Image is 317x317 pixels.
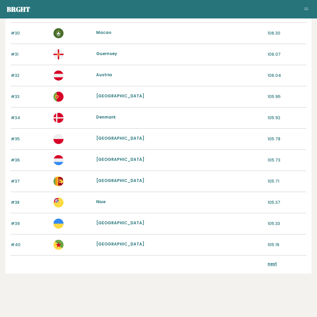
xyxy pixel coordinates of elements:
p: 105.78 [268,136,306,142]
p: 106.04 [268,73,306,79]
p: #35 [11,136,49,142]
a: [GEOGRAPHIC_DATA] [96,156,144,162]
p: #38 [11,199,49,206]
p: 105.73 [268,157,306,163]
p: #34 [11,115,49,121]
a: Guernsey [96,51,117,56]
img: at.svg [53,71,64,81]
p: #32 [11,73,49,79]
p: #30 [11,30,49,36]
p: #37 [11,178,49,184]
img: gg.svg [53,49,64,59]
a: next [268,261,277,267]
p: #39 [11,221,49,227]
p: 105.92 [268,115,306,121]
img: gf.svg [53,240,64,250]
a: [GEOGRAPHIC_DATA] [96,178,144,183]
button: Toggle navigation [302,5,310,13]
img: ua.svg [53,219,64,229]
img: lu.svg [53,155,64,165]
a: Denmark [96,114,116,120]
img: pt.svg [53,92,64,102]
p: #36 [11,157,49,163]
a: Niue [96,199,106,205]
a: [GEOGRAPHIC_DATA] [96,135,144,141]
p: #33 [11,94,49,100]
p: 106.07 [268,51,306,57]
p: #31 [11,51,49,57]
p: 105.71 [268,178,306,184]
p: 105.33 [268,221,306,227]
p: 105.95 [268,94,306,100]
p: 105.37 [268,199,306,206]
a: [GEOGRAPHIC_DATA] [96,93,144,99]
p: #40 [11,242,49,248]
img: mo.svg [53,28,64,38]
a: Brght [7,5,30,14]
p: 105.19 [268,242,306,248]
img: lk.svg [53,176,64,186]
p: 106.30 [268,30,306,36]
img: dk.svg [53,113,64,123]
img: nu.svg [53,197,64,208]
a: Macao [96,30,111,35]
a: [GEOGRAPHIC_DATA] [96,220,144,226]
img: pl.svg [53,134,64,144]
a: [GEOGRAPHIC_DATA] [96,241,144,247]
a: Austria [96,72,112,78]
